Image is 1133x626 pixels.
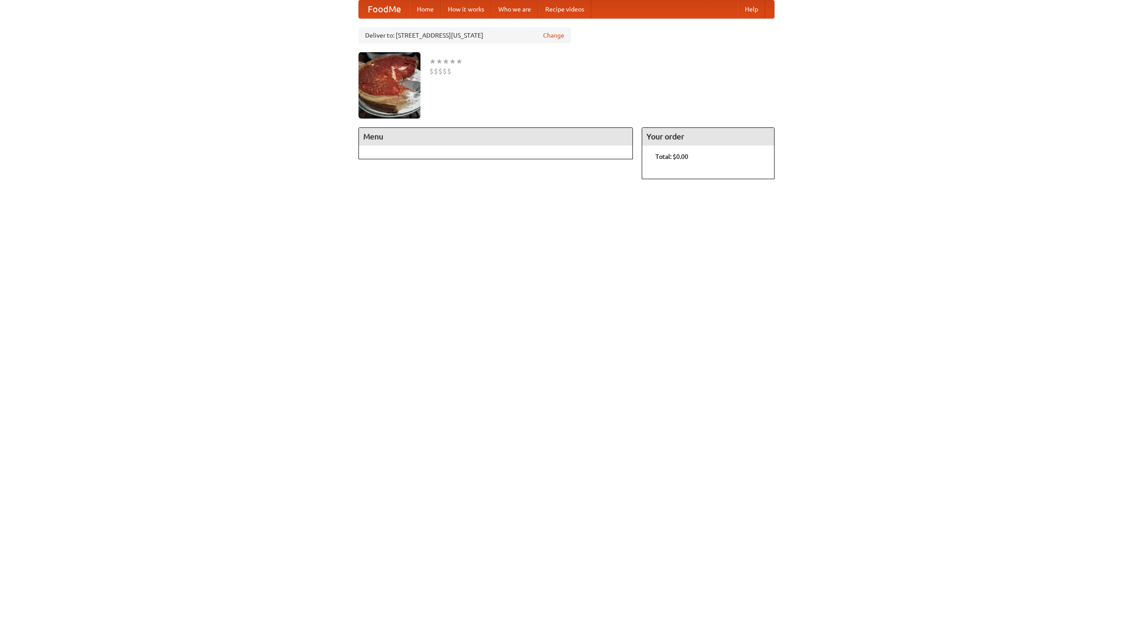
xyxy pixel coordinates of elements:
[429,66,434,76] li: $
[447,66,451,76] li: $
[358,52,420,119] img: angular.jpg
[359,128,632,146] h4: Menu
[359,0,410,18] a: FoodMe
[438,66,443,76] li: $
[449,57,456,66] li: ★
[441,0,491,18] a: How it works
[456,57,462,66] li: ★
[491,0,538,18] a: Who we are
[655,153,688,160] b: Total: $0.00
[358,27,571,43] div: Deliver to: [STREET_ADDRESS][US_STATE]
[429,57,436,66] li: ★
[443,57,449,66] li: ★
[543,31,564,40] a: Change
[434,66,438,76] li: $
[443,66,447,76] li: $
[642,128,774,146] h4: Your order
[436,57,443,66] li: ★
[410,0,441,18] a: Home
[738,0,765,18] a: Help
[538,0,591,18] a: Recipe videos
